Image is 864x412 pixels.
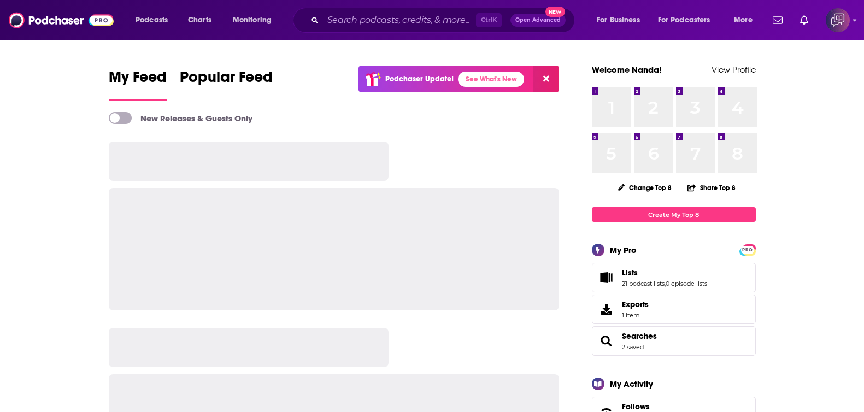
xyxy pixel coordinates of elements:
a: Lists [622,268,707,278]
button: open menu [726,11,766,29]
a: My Feed [109,68,167,101]
span: , [665,280,666,287]
span: Exports [622,299,649,309]
a: Lists [596,270,618,285]
span: Searches [592,326,756,356]
button: Show profile menu [826,8,850,32]
span: Follows [622,402,650,411]
a: Follows [622,402,718,411]
a: 0 episode lists [666,280,707,287]
a: View Profile [712,64,756,75]
div: My Pro [610,245,637,255]
span: For Podcasters [658,13,710,28]
a: Searches [596,333,618,349]
span: Exports [596,302,618,317]
span: Podcasts [136,13,168,28]
span: Ctrl K [476,13,502,27]
span: Open Advanced [515,17,561,23]
a: Welcome Nanda! [592,64,662,75]
div: Search podcasts, credits, & more... [303,8,585,33]
span: My Feed [109,68,167,93]
img: User Profile [826,8,850,32]
button: open menu [589,11,654,29]
span: PRO [741,246,754,254]
input: Search podcasts, credits, & more... [323,11,476,29]
span: Monitoring [233,13,272,28]
a: 21 podcast lists [622,280,665,287]
span: For Business [597,13,640,28]
span: 1 item [622,311,649,319]
a: 2 saved [622,343,644,351]
a: Exports [592,295,756,324]
p: Podchaser Update! [385,74,454,84]
button: open menu [128,11,182,29]
span: Popular Feed [180,68,273,93]
a: Show notifications dropdown [796,11,813,30]
a: Create My Top 8 [592,207,756,222]
span: Logged in as corioliscompany [826,8,850,32]
span: Lists [622,268,638,278]
button: Change Top 8 [611,181,679,195]
span: New [545,7,565,17]
a: Show notifications dropdown [768,11,787,30]
span: More [734,13,753,28]
img: Podchaser - Follow, Share and Rate Podcasts [9,10,114,31]
a: Popular Feed [180,68,273,101]
button: open menu [651,11,726,29]
button: open menu [225,11,286,29]
span: Charts [188,13,211,28]
a: Searches [622,331,657,341]
a: Charts [181,11,218,29]
a: PRO [741,245,754,254]
button: Open AdvancedNew [510,14,566,27]
div: My Activity [610,379,653,389]
a: See What's New [458,72,524,87]
a: New Releases & Guests Only [109,112,252,124]
button: Share Top 8 [687,177,736,198]
span: Lists [592,263,756,292]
